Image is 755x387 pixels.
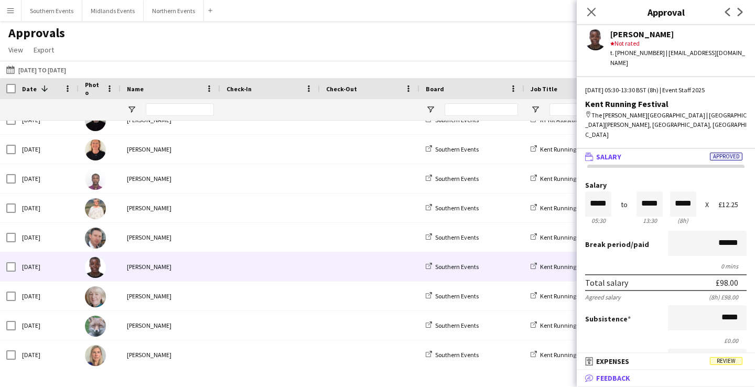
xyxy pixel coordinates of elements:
[585,240,631,249] span: Break period
[127,85,144,93] span: Name
[16,193,79,222] div: [DATE]
[426,175,479,182] a: Southern Events
[585,262,747,270] div: 0 mins
[121,193,220,222] div: [PERSON_NAME]
[29,43,58,57] a: Export
[610,39,747,48] div: Not rated
[426,204,479,212] a: Southern Events
[577,353,755,369] mat-expansion-panel-header: ExpensesReview
[121,282,220,310] div: [PERSON_NAME]
[577,149,755,165] mat-expansion-panel-header: SalaryApproved
[585,181,747,189] label: Salary
[426,263,479,271] a: Southern Events
[426,85,444,93] span: Board
[540,145,598,153] span: Kent Running Festival
[85,110,106,131] img: Raymond Bell
[596,373,630,383] span: Feedback
[4,43,27,57] a: View
[585,314,631,324] label: Subsistence
[610,48,747,67] div: t. [PHONE_NUMBER] | [EMAIL_ADDRESS][DOMAIN_NAME]
[531,351,598,359] a: Kent Running Festival
[585,217,611,224] div: 05:30
[585,240,649,249] label: /paid
[718,201,747,209] div: £12.25
[445,103,518,116] input: Board Filter Input
[531,145,598,153] a: Kent Running Festival
[426,321,479,329] a: Southern Events
[531,292,598,300] a: Kent Running Festival
[85,198,106,219] img: Melinda Kirkwood
[540,175,598,182] span: Kent Running Festival
[85,316,106,337] img: stephanie gold
[540,204,598,212] span: Kent Running Festival
[85,169,106,190] img: Abraham Acquaye
[540,351,598,359] span: Kent Running Festival
[16,164,79,193] div: [DATE]
[426,105,435,114] button: Open Filter Menu
[85,228,106,249] img: Stuart Kirkwood
[435,145,479,153] span: Southern Events
[531,85,557,93] span: Job Title
[540,263,598,271] span: Kent Running Festival
[127,105,136,114] button: Open Filter Menu
[531,204,598,212] a: Kent Running Festival
[585,277,628,288] div: Total salary
[435,351,479,359] span: Southern Events
[16,340,79,369] div: [DATE]
[34,45,54,55] span: Export
[596,152,621,162] span: Salary
[531,321,598,329] a: Kent Running Festival
[435,175,479,182] span: Southern Events
[146,103,214,116] input: Name Filter Input
[549,103,623,116] input: Job Title Filter Input
[4,63,68,76] button: [DATE] to [DATE]
[710,153,742,160] span: Approved
[621,201,628,209] div: to
[670,217,696,224] div: 8h
[710,357,742,365] span: Review
[531,105,540,114] button: Open Filter Menu
[82,1,144,21] button: Midlands Events
[16,252,79,281] div: [DATE]
[16,223,79,252] div: [DATE]
[577,370,755,386] mat-expansion-panel-header: Feedback
[85,139,106,160] img: Angela Corbett
[435,233,479,241] span: Southern Events
[16,311,79,340] div: [DATE]
[435,321,479,329] span: Southern Events
[22,85,37,93] span: Date
[426,233,479,241] a: Southern Events
[85,257,106,278] img: Wendy Afua Kissi-Agyei
[85,345,106,366] img: Liz Wickham
[531,175,598,182] a: Kent Running Festival
[577,5,755,19] h3: Approval
[435,292,479,300] span: Southern Events
[121,223,220,252] div: [PERSON_NAME]
[540,292,598,300] span: Kent Running Festival
[637,217,663,224] div: 13:30
[226,85,252,93] span: Check-In
[21,1,82,21] button: Southern Events
[16,282,79,310] div: [DATE]
[426,351,479,359] a: Southern Events
[585,337,747,345] div: £0.00
[16,135,79,164] div: [DATE]
[121,252,220,281] div: [PERSON_NAME]
[585,85,747,95] div: [DATE] 05:30-13:30 BST (8h) | Event Staff 2025
[596,357,629,366] span: Expenses
[8,45,23,55] span: View
[585,99,747,109] div: Kent Running Festival
[121,311,220,340] div: [PERSON_NAME]
[705,201,709,209] div: X
[121,164,220,193] div: [PERSON_NAME]
[85,81,102,96] span: Photo
[426,145,479,153] a: Southern Events
[435,204,479,212] span: Southern Events
[426,292,479,300] a: Southern Events
[585,111,747,139] div: The [PERSON_NAME][GEOGRAPHIC_DATA] | [GEOGRAPHIC_DATA][PERSON_NAME], [GEOGRAPHIC_DATA], [GEOGRAPH...
[531,263,598,271] a: Kent Running Festival
[610,29,747,39] div: [PERSON_NAME]
[540,233,598,241] span: Kent Running Festival
[326,85,357,93] span: Check-Out
[585,293,621,301] div: Agreed salary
